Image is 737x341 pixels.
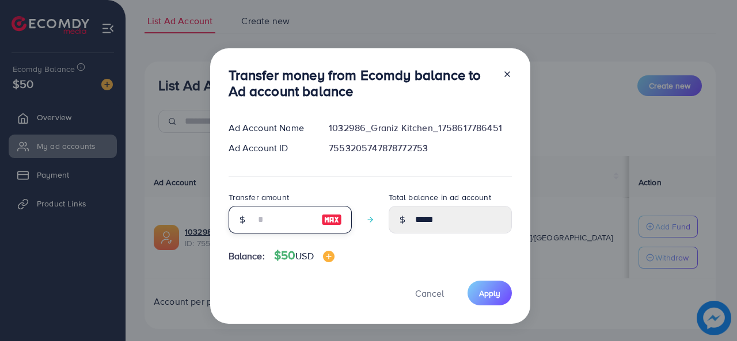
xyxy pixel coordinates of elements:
[320,141,521,155] div: 7553205747878772753
[295,250,313,262] span: USD
[321,213,342,227] img: image
[401,281,458,305] button: Cancel
[229,67,493,100] h3: Transfer money from Ecomdy balance to Ad account balance
[219,121,320,135] div: Ad Account Name
[229,250,265,263] span: Balance:
[229,191,289,203] label: Transfer amount
[468,281,512,305] button: Apply
[479,288,500,299] span: Apply
[389,191,491,203] label: Total balance in ad account
[274,248,335,263] h4: $50
[219,141,320,155] div: Ad Account ID
[415,287,444,300] span: Cancel
[320,121,521,135] div: 1032986_Graniz Kitchen_1758617786451
[323,251,335,262] img: image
